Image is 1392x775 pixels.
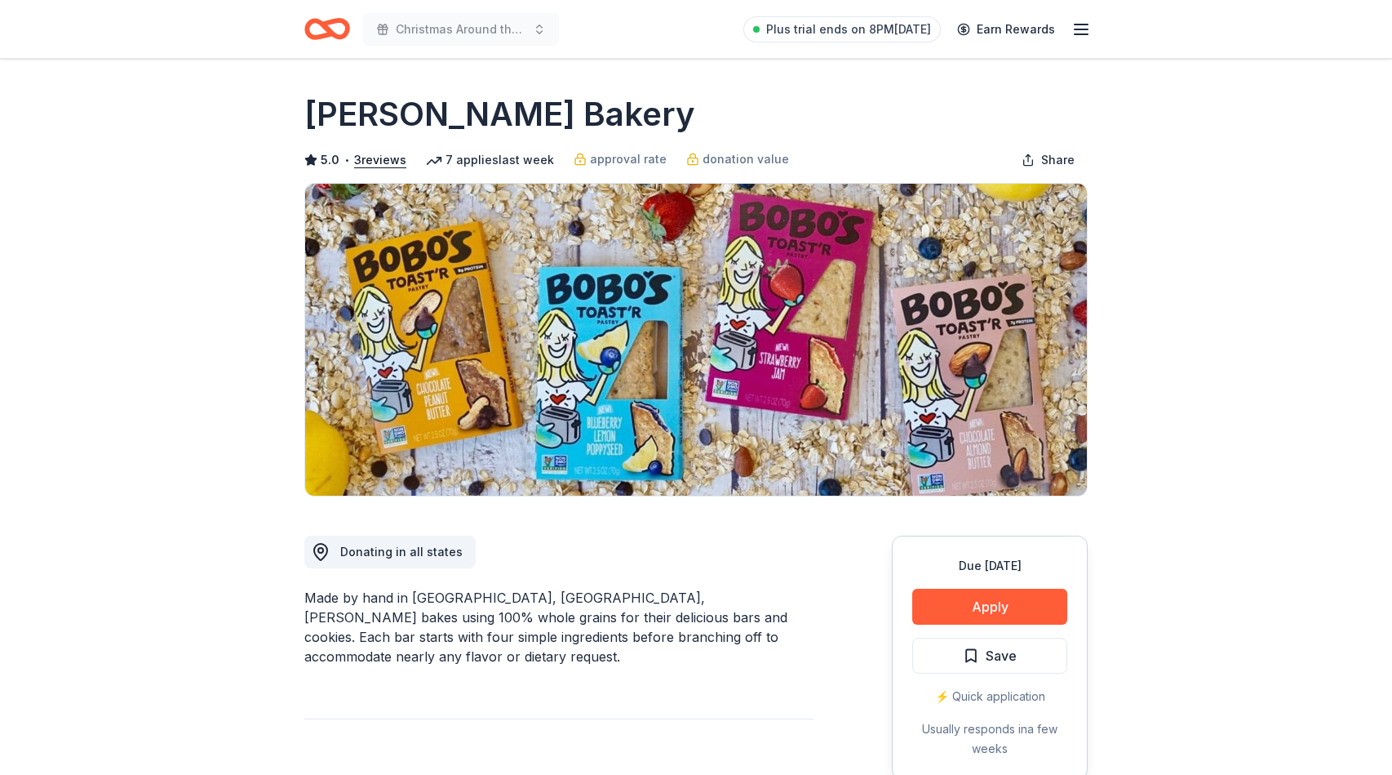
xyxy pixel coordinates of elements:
span: donation value [703,149,789,169]
span: Save [986,645,1017,666]
a: Home [304,10,350,48]
button: Apply [912,589,1067,625]
button: Share [1009,144,1088,176]
div: Usually responds in a few weeks [912,719,1067,759]
span: Share [1041,150,1075,170]
a: approval rate [574,149,667,169]
span: approval rate [590,149,667,169]
img: Image for Bobo's Bakery [305,184,1087,496]
a: Plus trial ends on 8PM[DATE] [743,16,941,42]
span: Christmas Around the World [396,20,526,39]
button: Save [912,638,1067,674]
div: Made by hand in [GEOGRAPHIC_DATA], [GEOGRAPHIC_DATA], [PERSON_NAME] bakes using 100% whole grains... [304,588,813,666]
span: Donating in all states [340,545,463,559]
a: Earn Rewards [947,15,1065,44]
button: Christmas Around the World [363,13,559,46]
div: Due [DATE] [912,556,1067,576]
button: 3reviews [354,150,406,170]
span: Plus trial ends on 8PM[DATE] [766,20,931,39]
a: donation value [686,149,789,169]
h1: [PERSON_NAME] Bakery [304,91,695,137]
div: 7 applies last week [426,150,554,170]
span: • [344,154,350,167]
div: ⚡️ Quick application [912,687,1067,706]
span: 5.0 [321,150,339,170]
